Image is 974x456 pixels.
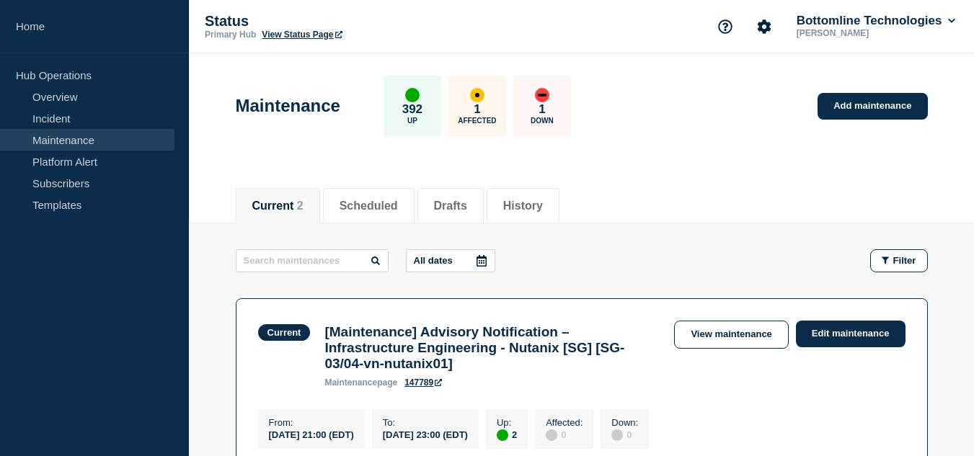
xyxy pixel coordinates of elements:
[539,102,545,117] p: 1
[406,249,495,272] button: All dates
[674,321,788,349] a: View maintenance
[267,327,301,338] div: Current
[324,377,377,388] span: maintenance
[324,324,660,372] h3: [Maintenance] Advisory Notification – Infrastructure Engineering - Nutanix [SG] [SG-03/04-vn-nuta...
[531,117,554,125] p: Down
[503,200,543,213] button: History
[497,429,508,441] div: up
[611,429,623,441] div: disabled
[402,102,422,117] p: 392
[269,428,354,440] div: [DATE] 21:00 (EDT)
[205,30,256,40] p: Primary Hub
[710,12,740,42] button: Support
[297,200,304,212] span: 2
[474,102,480,117] p: 1
[458,117,496,125] p: Affected
[434,200,467,213] button: Drafts
[205,13,493,30] p: Status
[470,88,484,102] div: affected
[870,249,928,272] button: Filter
[236,249,389,272] input: Search maintenances
[236,96,340,116] h1: Maintenance
[383,428,468,440] div: [DATE] 23:00 (EDT)
[324,377,397,388] p: page
[535,88,549,102] div: down
[749,12,779,42] button: Account settings
[405,88,420,102] div: up
[818,93,927,120] a: Add maintenance
[893,255,916,266] span: Filter
[497,417,517,428] p: Up :
[414,255,453,266] p: All dates
[546,429,557,441] div: disabled
[546,428,583,441] div: 0
[404,377,442,388] a: 147789
[796,321,906,347] a: Edit maintenance
[497,428,517,441] div: 2
[262,30,342,40] a: View Status Page
[611,428,638,441] div: 0
[794,28,944,38] p: [PERSON_NAME]
[546,417,583,428] p: Affected :
[794,14,958,28] button: Bottomline Technologies
[252,200,304,213] button: Current 2
[611,417,638,428] p: Down :
[340,200,398,213] button: Scheduled
[407,117,417,125] p: Up
[269,417,354,428] p: From :
[383,417,468,428] p: To :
